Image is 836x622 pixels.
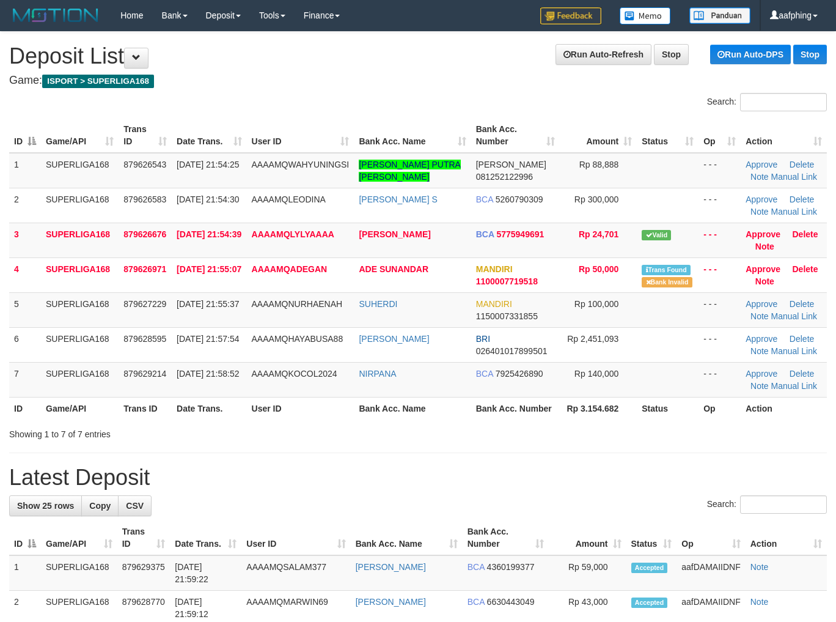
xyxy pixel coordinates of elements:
a: [PERSON_NAME] [359,334,429,344]
a: Approve [746,160,777,169]
td: - - - [698,223,741,257]
td: SUPERLIGA168 [41,223,119,257]
th: Game/API [41,397,119,420]
td: - - - [698,257,741,292]
span: Copy 5775949691 to clipboard [496,229,544,239]
th: Trans ID: activate to sort column ascending [119,118,172,153]
td: [DATE] 21:59:22 [170,555,241,591]
a: Note [750,381,769,391]
span: Valid transaction [642,230,671,240]
img: panduan.png [689,7,750,24]
span: BCA [468,562,485,572]
a: Manual Link [771,172,817,182]
th: Trans ID [119,397,172,420]
td: 6 [9,327,41,362]
img: MOTION_logo.png [9,6,102,24]
div: Showing 1 to 7 of 7 entries [9,423,339,440]
th: Date Trans. [172,397,247,420]
a: Delete [790,369,814,379]
th: Status: activate to sort column ascending [626,520,677,555]
span: 879626971 [123,264,166,274]
span: Copy 4360199377 to clipboard [487,562,535,572]
td: 4 [9,257,41,292]
span: Rp 100,000 [574,299,618,309]
span: Copy 081252122996 to clipboard [476,172,533,182]
td: SUPERLIGA168 [41,362,119,397]
th: Action: activate to sort column ascending [746,520,827,555]
h1: Latest Deposit [9,465,827,490]
img: Feedback.jpg [540,7,601,24]
td: 5 [9,292,41,327]
span: [DATE] 21:54:30 [177,194,239,204]
td: 879629375 [117,555,170,591]
span: Bank is not match [642,277,692,287]
span: Accepted [631,598,668,608]
td: - - - [698,153,741,188]
td: SUPERLIGA168 [41,327,119,362]
a: [PERSON_NAME] PUTRA [PERSON_NAME] [359,160,460,182]
span: Similar transaction found [642,265,691,275]
span: AAAAMQHAYABUSA88 [252,334,343,344]
a: [PERSON_NAME] [356,562,426,572]
span: MANDIRI [476,264,513,274]
td: 1 [9,555,41,591]
span: Rp 300,000 [574,194,618,204]
input: Search: [740,93,827,111]
th: Game/API: activate to sort column ascending [41,118,119,153]
a: Note [755,242,774,251]
th: Bank Acc. Number: activate to sort column ascending [463,520,549,555]
th: Game/API: activate to sort column ascending [41,520,117,555]
a: Delete [792,229,818,239]
a: [PERSON_NAME] [356,597,426,607]
span: 879628595 [123,334,166,344]
a: [PERSON_NAME] S [359,194,437,204]
span: Rp 88,888 [579,160,619,169]
label: Search: [707,495,827,514]
span: AAAAMQLYLYAAAA [252,229,334,239]
span: AAAAMQNURHAENAH [252,299,343,309]
a: Approve [746,229,780,239]
th: Bank Acc. Name: activate to sort column ascending [354,118,471,153]
a: Manual Link [771,381,817,391]
span: Rp 2,451,093 [567,334,618,344]
th: Bank Acc. Number: activate to sort column ascending [471,118,560,153]
a: Run Auto-Refresh [555,44,651,65]
span: Copy [89,501,111,511]
a: Delete [790,194,814,204]
span: Copy 7925426890 to clipboard [496,369,543,379]
a: Approve [746,194,777,204]
td: aafDAMAIIDNF [676,555,745,591]
span: BRI [476,334,490,344]
a: Copy [81,495,119,516]
a: Note [750,207,769,217]
span: Rp 140,000 [574,369,618,379]
a: SUHERDI [359,299,397,309]
span: Copy 026401017899501 to clipboard [476,346,548,356]
td: SUPERLIGA168 [41,257,119,292]
a: Stop [654,44,689,65]
td: - - - [698,327,741,362]
th: Action [741,397,827,420]
td: 2 [9,188,41,223]
td: SUPERLIGA168 [41,555,117,591]
th: Amount: activate to sort column ascending [560,118,637,153]
th: ID: activate to sort column descending [9,118,41,153]
th: Rp 3.154.682 [560,397,637,420]
a: NIRPANA [359,369,396,379]
td: 7 [9,362,41,397]
a: Approve [746,369,777,379]
span: [DATE] 21:54:25 [177,160,239,169]
th: Op: activate to sort column ascending [698,118,741,153]
a: Note [750,346,769,356]
img: Button%20Memo.svg [620,7,671,24]
span: [PERSON_NAME] [476,160,546,169]
a: Run Auto-DPS [710,45,791,64]
a: Approve [746,264,780,274]
a: Approve [746,334,777,344]
span: Copy 6630443049 to clipboard [487,597,535,607]
th: Bank Acc. Name [354,397,471,420]
span: [DATE] 21:55:07 [177,264,241,274]
th: Amount: activate to sort column ascending [549,520,626,555]
span: [DATE] 21:58:52 [177,369,239,379]
th: Op [698,397,741,420]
